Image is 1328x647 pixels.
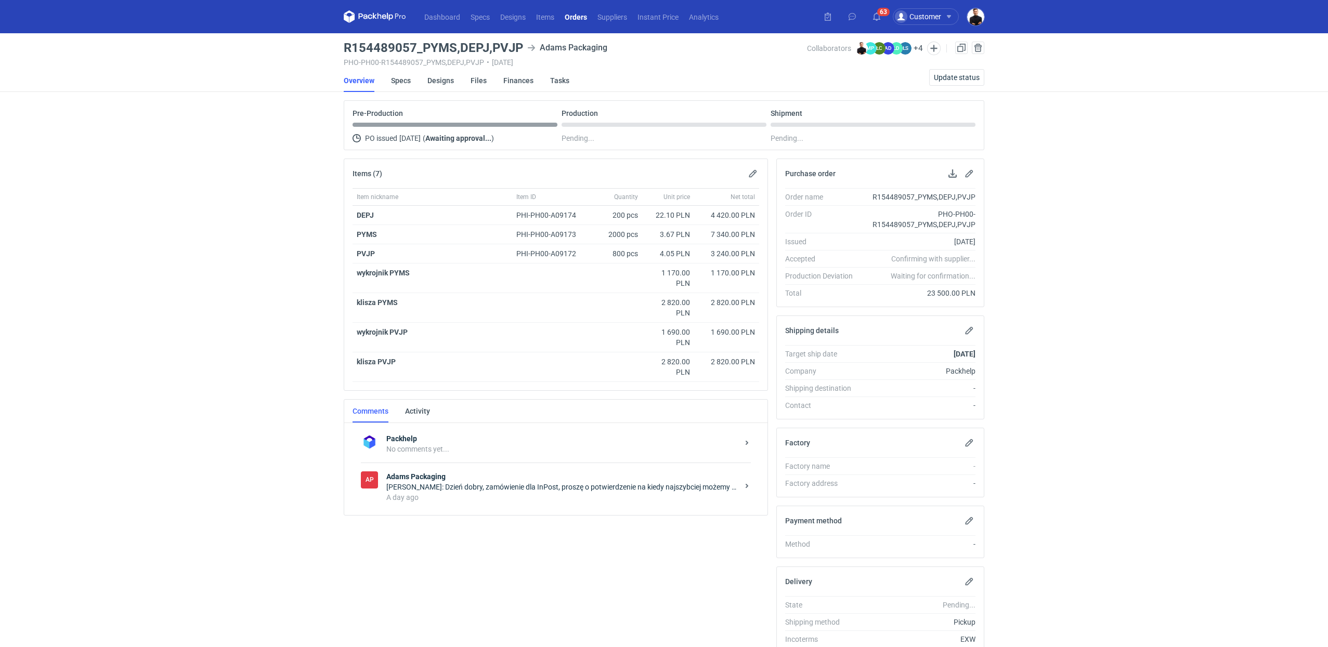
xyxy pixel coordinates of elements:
figcaption: AD [882,42,894,55]
span: • [487,58,489,67]
img: Tomasz Kubiak [967,8,984,25]
em: Confirming with supplier... [891,255,975,263]
div: - [861,461,975,471]
div: Accepted [785,254,861,264]
div: 2000 pcs [590,225,642,244]
div: Order ID [785,209,861,230]
div: No comments yet... [386,444,738,454]
strong: [DATE] [954,350,975,358]
h2: Payment method [785,517,842,525]
a: Files [471,69,487,92]
div: 800 pcs [590,244,642,263]
p: Shipment [771,109,802,117]
button: 63 [868,8,885,25]
a: Analytics [684,10,724,23]
strong: Awaiting approval... [425,134,491,142]
div: EXW [861,634,975,644]
button: Customer [893,8,967,25]
a: DEPJ [357,211,374,219]
button: Cancel order [972,42,984,54]
div: 23 500.00 PLN [861,288,975,298]
div: - [861,539,975,549]
a: Dashboard [419,10,465,23]
span: Net total [731,193,755,201]
div: State [785,600,861,610]
span: Collaborators [807,44,851,52]
span: Pending... [562,132,594,144]
span: ( [423,134,425,142]
button: Edit factory details [963,437,975,449]
a: Activity [405,400,430,422]
div: 3.67 PLN [646,229,690,240]
h2: Delivery [785,577,812,586]
a: Designs [495,10,531,23]
a: Orders [559,10,592,23]
strong: klisza PYMS [357,298,398,307]
figcaption: ŁS [899,42,912,55]
div: Factory address [785,478,861,488]
a: Specs [465,10,495,23]
h3: R154489057_PYMS,DEPJ,PVJP [344,42,523,54]
a: PVJP [357,249,375,258]
div: Shipping method [785,617,861,627]
div: Company [785,366,861,376]
figcaption: AP [361,471,378,488]
strong: Adams Packaging [386,471,738,482]
h2: Shipping details [785,326,839,335]
figcaption: MP [864,42,877,55]
div: PO issued [353,132,557,144]
div: - [861,400,975,411]
strong: wykrojnik PVJP [357,328,408,336]
div: 2 820.00 PLN [646,297,690,318]
div: A day ago [386,492,738,503]
div: PHI-PH00-A09173 [516,229,586,240]
a: Comments [353,400,388,422]
div: Incoterms [785,634,861,644]
a: Suppliers [592,10,632,23]
button: Edit collaborators [927,42,941,55]
figcaption: ŁD [890,42,903,55]
figcaption: ŁC [873,42,886,55]
button: Edit delivery details [963,575,975,588]
div: 3 240.00 PLN [698,248,755,259]
a: Specs [391,69,411,92]
div: [PERSON_NAME]: Dzień dobry, zamówienie dla InPost, proszę o potwierdzenie na kiedy najszybciej mo... [386,482,738,492]
div: Shipping destination [785,383,861,393]
div: PHI-PH00-A09172 [516,248,586,259]
a: Overview [344,69,374,92]
div: Adams Packaging [361,471,378,488]
strong: klisza PVJP [357,358,396,366]
div: - [861,478,975,488]
em: Pending... [943,601,975,609]
h2: Factory [785,439,810,447]
p: Production [562,109,598,117]
div: 1 170.00 PLN [698,268,755,278]
em: Waiting for confirmation... [891,271,975,281]
div: Adams Packaging [527,42,607,54]
button: Update status [929,69,984,86]
div: 22.10 PLN [646,210,690,220]
strong: wykrojnik PYMS [357,269,410,277]
div: Contact [785,400,861,411]
div: Factory name [785,461,861,471]
div: 200 pcs [590,206,642,225]
div: 2 820.00 PLN [646,356,690,377]
a: Tasks [550,69,569,92]
p: Pre-Production [353,109,403,117]
a: Duplicate [955,42,968,54]
img: Packhelp [361,433,378,451]
span: Unit price [663,193,690,201]
div: 1 170.00 PLN [646,268,690,288]
button: Edit purchase order [963,167,975,180]
a: Finances [503,69,533,92]
svg: Packhelp Pro [344,10,406,23]
span: Item ID [516,193,536,201]
span: Item nickname [357,193,398,201]
button: Edit shipping details [963,324,975,337]
h2: Purchase order [785,169,836,178]
strong: PYMS [357,230,377,239]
